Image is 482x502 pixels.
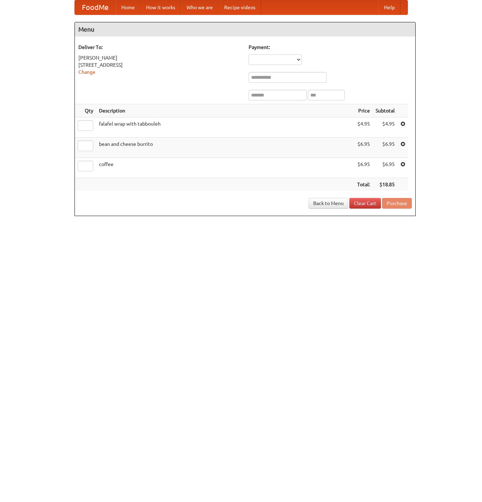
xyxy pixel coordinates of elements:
[382,198,412,209] button: Purchase
[373,158,398,178] td: $6.95
[75,22,415,37] h4: Menu
[218,0,261,15] a: Recipe videos
[249,44,412,51] h5: Payment:
[378,0,400,15] a: Help
[373,104,398,117] th: Subtotal
[96,104,354,117] th: Description
[354,158,373,178] td: $6.95
[373,178,398,191] th: $18.85
[78,69,95,75] a: Change
[309,198,348,209] a: Back to Menu
[116,0,140,15] a: Home
[373,117,398,138] td: $4.95
[140,0,181,15] a: How it works
[354,117,373,138] td: $4.95
[354,178,373,191] th: Total:
[181,0,218,15] a: Who we are
[75,0,116,15] a: FoodMe
[78,44,242,51] h5: Deliver To:
[96,138,354,158] td: bean and cheese burrito
[354,104,373,117] th: Price
[75,104,96,117] th: Qty
[96,158,354,178] td: coffee
[354,138,373,158] td: $6.95
[349,198,381,209] a: Clear Cart
[96,117,354,138] td: falafel wrap with tabbouleh
[373,138,398,158] td: $6.95
[78,54,242,61] div: [PERSON_NAME]
[78,61,242,68] div: [STREET_ADDRESS]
